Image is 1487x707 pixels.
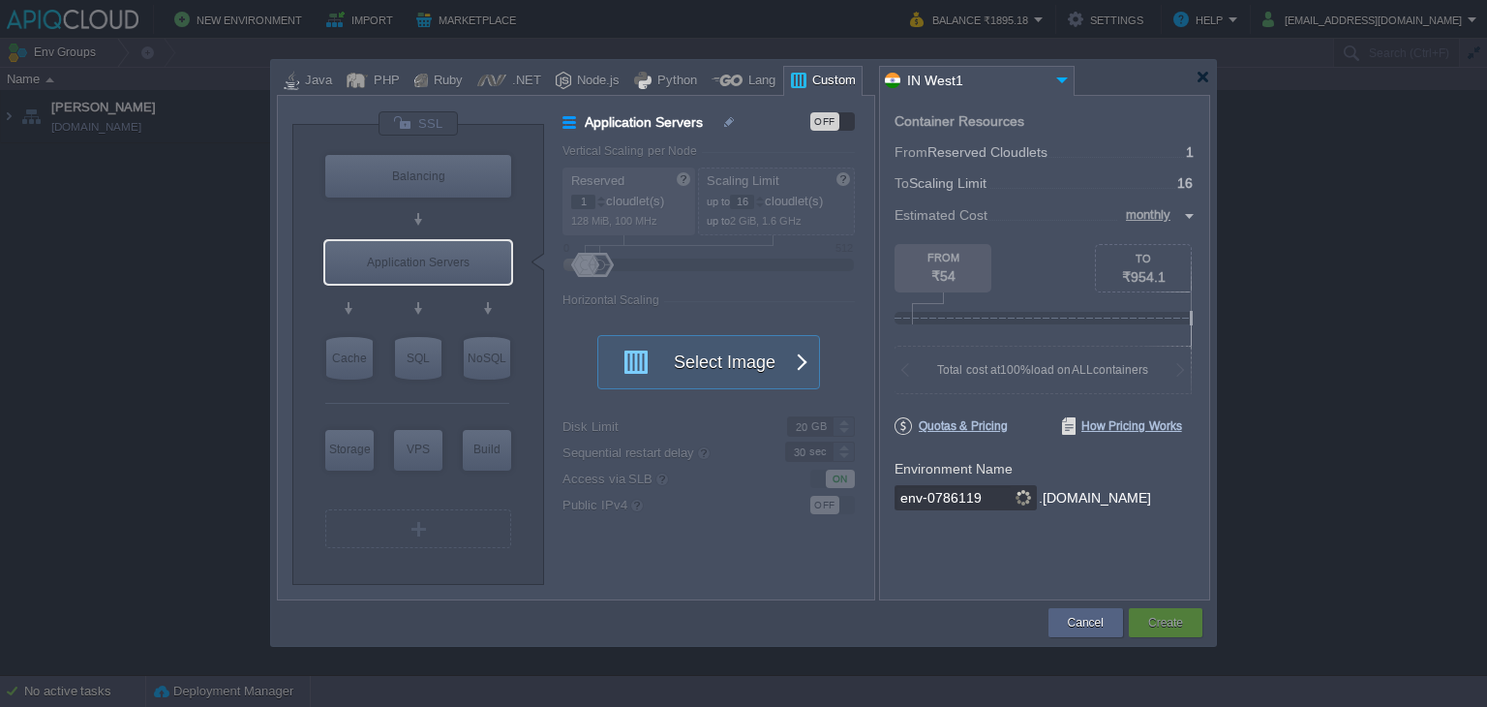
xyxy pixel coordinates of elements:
[1068,613,1104,632] button: Cancel
[806,67,856,96] div: Custom
[1039,485,1151,511] div: .[DOMAIN_NAME]
[895,417,1008,435] span: Quotas & Pricing
[299,67,332,96] div: Java
[464,337,510,380] div: NoSQL Databases
[895,114,1024,129] div: Container Resources
[611,336,785,388] button: Select Image
[368,67,400,96] div: PHP
[1148,613,1183,632] button: Create
[895,461,1013,476] label: Environment Name
[463,430,511,469] div: Build
[463,430,511,471] div: Build Node
[1062,417,1182,435] span: How Pricing Works
[652,67,697,96] div: Python
[571,67,620,96] div: Node.js
[395,337,441,380] div: SQL Databases
[394,430,442,471] div: Elastic VPS
[326,337,373,380] div: Cache
[395,337,441,380] div: SQL
[428,67,463,96] div: Ruby
[325,430,374,469] div: Storage
[506,67,541,96] div: .NET
[464,337,510,380] div: NoSQL
[394,430,442,469] div: VPS
[325,155,511,198] div: Balancing
[325,155,511,198] div: Load Balancer
[810,112,839,131] div: OFF
[325,509,511,548] div: Create New Layer
[743,67,775,96] div: Lang
[325,241,511,284] div: Application Servers
[325,430,374,471] div: Storage Containers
